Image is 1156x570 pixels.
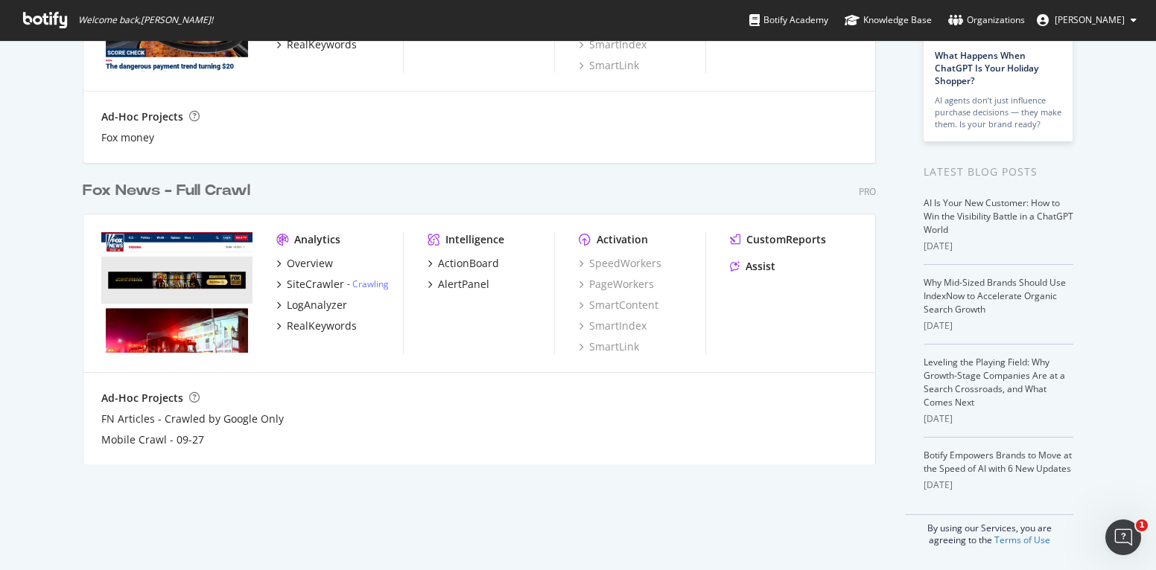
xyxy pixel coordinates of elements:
a: Why Mid-Sized Brands Should Use IndexNow to Accelerate Organic Search Growth [924,276,1066,316]
a: SpeedWorkers [579,256,661,271]
div: Analytics [294,232,340,247]
a: LogAnalyzer [276,298,347,313]
a: SmartIndex [579,37,647,52]
span: Welcome back, [PERSON_NAME] ! [78,14,213,26]
a: SmartIndex [579,318,647,333]
div: Botify Academy [749,13,828,28]
a: Overview [276,256,333,271]
a: Fox News - Full Crawl [83,180,256,202]
a: Crawling [352,278,389,290]
div: RealKeywords [287,318,357,333]
div: AI agents don’t just influence purchase decisions — they make them. Is your brand ready? [935,95,1061,130]
iframe: Intercom live chat [1105,519,1141,555]
div: LogAnalyzer [287,298,347,313]
button: [PERSON_NAME] [1025,8,1149,32]
div: [DATE] [924,478,1073,492]
a: What Happens When ChatGPT Is Your Holiday Shopper? [935,49,1038,87]
a: SmartContent [579,298,658,313]
div: [DATE] [924,319,1073,333]
div: - [347,278,389,290]
a: Botify Empowers Brands to Move at the Speed of AI with 6 New Updates [924,449,1072,475]
a: CustomReports [730,232,826,247]
div: Knowledge Base [845,13,932,28]
img: www.foxnews.com [101,232,253,353]
a: Assist [730,259,775,274]
span: Ashlyn Messier [1055,13,1125,26]
a: RealKeywords [276,37,357,52]
a: ActionBoard [428,256,499,271]
div: [DATE] [924,240,1073,253]
a: RealKeywords [276,318,357,333]
div: AlertPanel [438,277,489,292]
div: RealKeywords [287,37,357,52]
a: Leveling the Playing Field: Why Growth-Stage Companies Are at a Search Crossroads, and What Comes... [924,356,1065,409]
div: Activation [597,232,648,247]
a: PageWorkers [579,277,654,292]
a: SmartLink [579,58,639,73]
div: By using our Services, you are agreeing to the [905,514,1073,546]
a: Fox money [101,130,154,145]
a: SmartLink [579,339,639,354]
a: FN Articles - Crawled by Google Only [101,412,284,426]
div: [DATE] [924,412,1073,426]
a: Mobile Crawl - 09-27 [101,432,204,447]
div: Assist [746,259,775,274]
div: Fox News - Full Crawl [83,180,250,202]
a: Terms of Use [994,534,1050,546]
div: Pro [859,185,876,198]
div: Intelligence [445,232,504,247]
a: SiteCrawler- Crawling [276,277,389,292]
a: AI Is Your New Customer: How to Win the Visibility Battle in a ChatGPT World [924,196,1073,236]
div: Organizations [948,13,1025,28]
div: Overview [287,256,333,271]
span: 1 [1136,519,1148,531]
a: AlertPanel [428,277,489,292]
div: Latest Blog Posts [924,164,1073,180]
div: Ad-Hoc Projects [101,391,183,406]
div: SiteCrawler [287,277,344,292]
div: CustomReports [746,232,826,247]
div: Ad-Hoc Projects [101,109,183,124]
div: ActionBoard [438,256,499,271]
